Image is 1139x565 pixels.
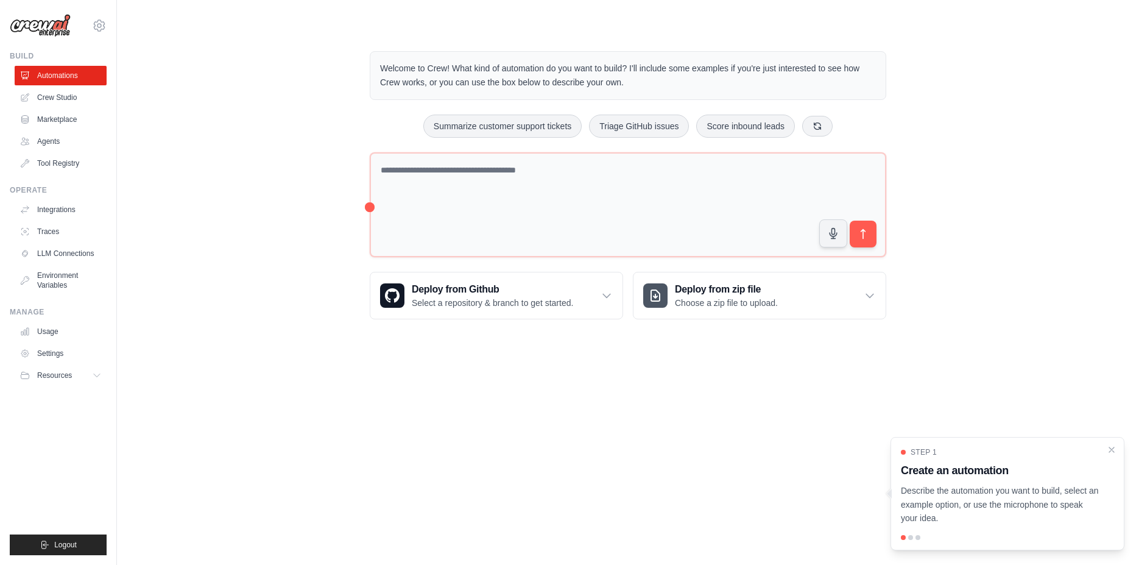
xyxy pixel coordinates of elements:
[10,51,107,61] div: Build
[15,366,107,385] button: Resources
[412,297,573,309] p: Select a repository & branch to get started.
[423,115,582,138] button: Summarize customer support tickets
[675,282,778,297] h3: Deploy from zip file
[15,322,107,341] a: Usage
[15,222,107,241] a: Traces
[901,484,1099,525] p: Describe the automation you want to build, select an example option, or use the microphone to spe...
[589,115,689,138] button: Triage GitHub issues
[15,200,107,219] a: Integrations
[911,447,937,457] span: Step 1
[15,88,107,107] a: Crew Studio
[1107,445,1116,455] button: Close walkthrough
[696,115,795,138] button: Score inbound leads
[15,244,107,263] a: LLM Connections
[15,66,107,85] a: Automations
[37,371,72,380] span: Resources
[15,110,107,129] a: Marketplace
[10,14,71,37] img: Logo
[15,344,107,363] a: Settings
[10,185,107,195] div: Operate
[15,266,107,295] a: Environment Variables
[54,540,77,550] span: Logout
[412,282,573,297] h3: Deploy from Github
[675,297,778,309] p: Choose a zip file to upload.
[10,307,107,317] div: Manage
[380,62,876,90] p: Welcome to Crew! What kind of automation do you want to build? I'll include some examples if you'...
[901,462,1099,479] h3: Create an automation
[15,154,107,173] a: Tool Registry
[10,535,107,555] button: Logout
[15,132,107,151] a: Agents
